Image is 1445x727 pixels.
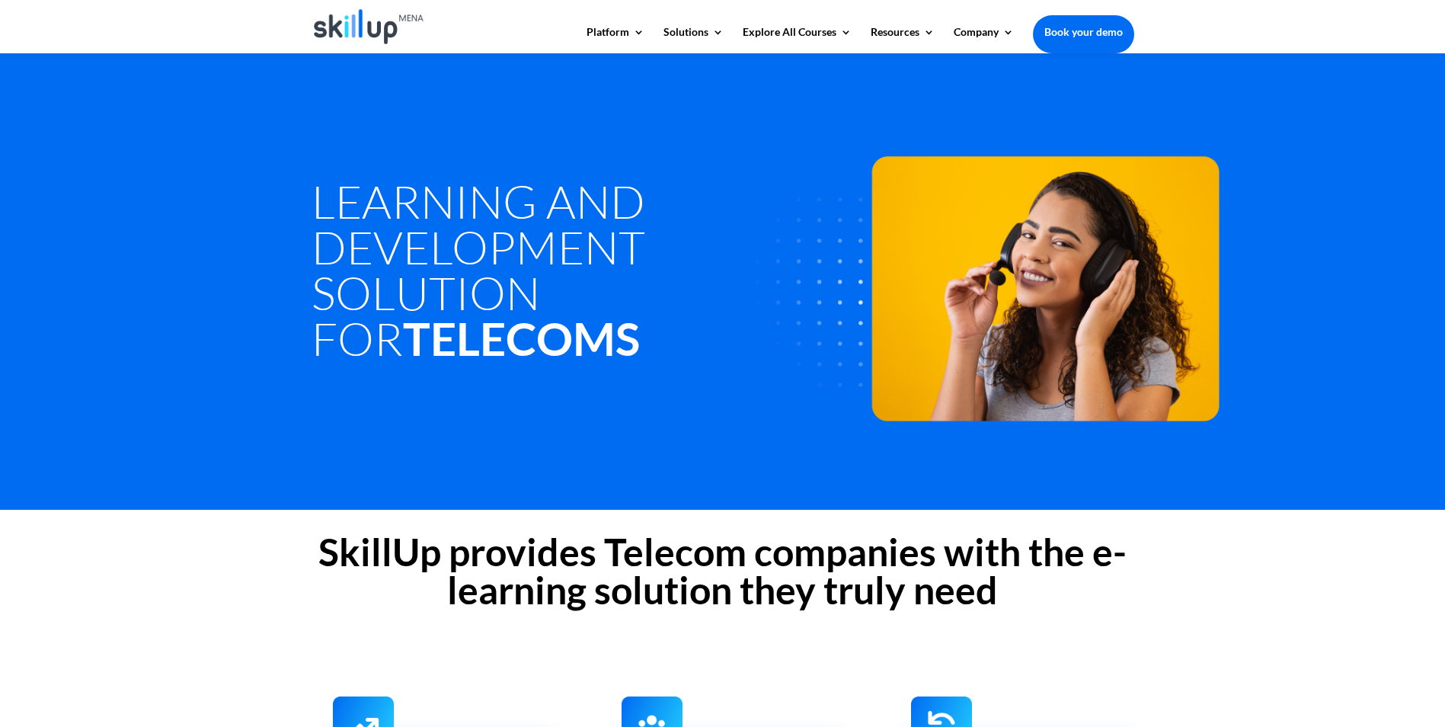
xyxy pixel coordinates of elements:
[954,27,1014,53] a: Company
[663,27,724,53] a: Solutions
[743,27,852,53] a: Explore All Courses
[312,533,1134,617] h2: SkillUp provides Telecom companies with the e-learning solution they truly need
[587,27,644,53] a: Platform
[403,311,640,366] strong: Telecoms
[312,178,787,369] h1: Learning and Development Solution For
[314,9,424,44] img: Skillup Mena
[755,115,1220,422] img: telecom cover - Skillup
[871,27,935,53] a: Resources
[1033,15,1134,49] a: Book your demo
[1191,562,1445,727] iframe: Chat Widget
